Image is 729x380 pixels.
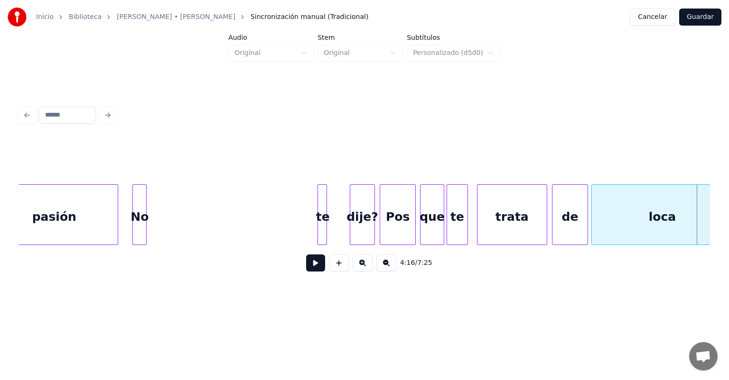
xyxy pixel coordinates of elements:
a: Chat abierto [689,342,718,371]
span: 4:16 [400,258,415,268]
img: youka [8,8,27,27]
label: Audio [228,34,314,41]
nav: breadcrumb [36,12,368,22]
span: Sincronización manual (Tradicional) [251,12,368,22]
span: 7:25 [417,258,432,268]
a: Inicio [36,12,54,22]
label: Stem [318,34,403,41]
div: / [400,258,423,268]
button: Guardar [679,9,721,26]
button: Cancelar [630,9,675,26]
a: [PERSON_NAME] • [PERSON_NAME] [117,12,235,22]
a: Biblioteca [69,12,102,22]
label: Subtítulos [407,34,501,41]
